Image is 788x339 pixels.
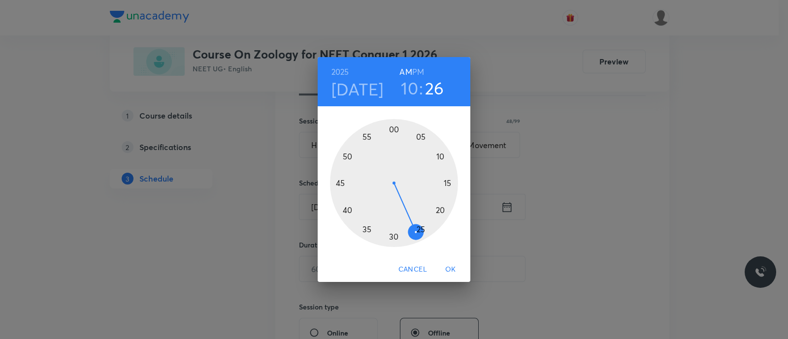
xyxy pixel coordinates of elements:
span: Cancel [398,263,427,276]
button: 2025 [331,65,349,79]
button: 10 [401,78,418,98]
button: PM [412,65,424,79]
h3: : [419,78,423,98]
button: [DATE] [331,79,384,99]
button: AM [399,65,412,79]
span: OK [439,263,462,276]
button: Cancel [394,260,431,278]
button: 26 [425,78,444,98]
button: OK [435,260,466,278]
